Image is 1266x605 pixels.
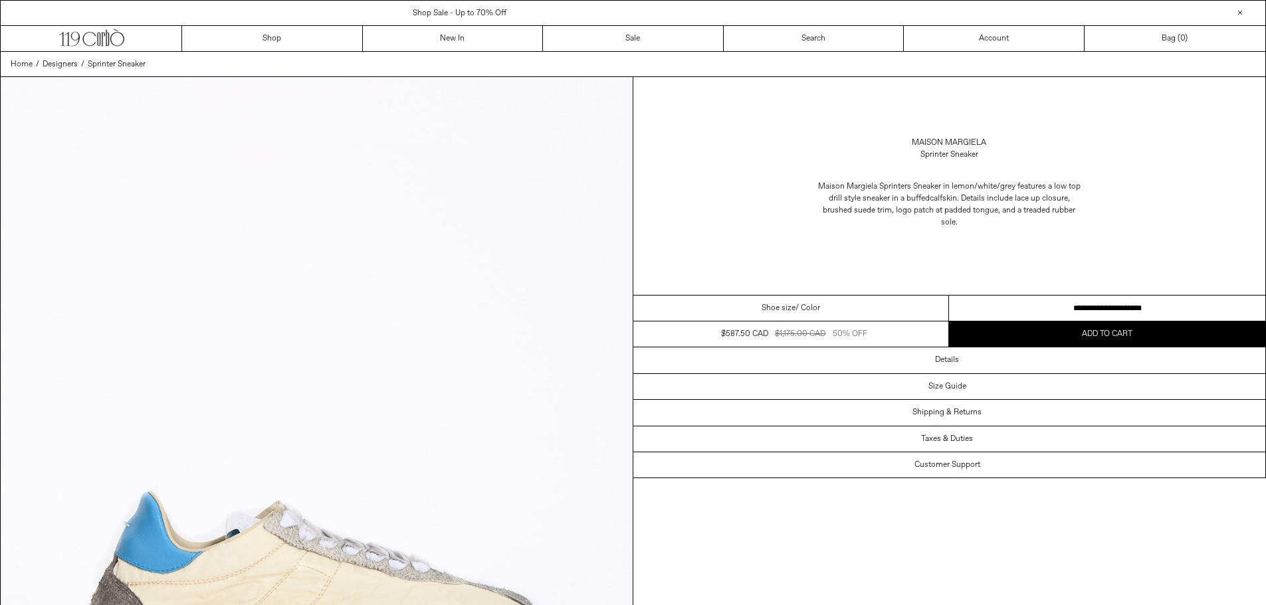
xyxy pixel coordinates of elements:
a: Sale [543,26,724,51]
a: Bag () [1085,26,1265,51]
span: Add to cart [1082,329,1132,339]
a: Designers [43,58,78,70]
span: Maison Margiela Sprinters Sneaker in lemon/white/grey features a low top drill style sneaker in a... [818,181,1081,204]
a: Shop Sale - Up to 70% Off [413,8,506,19]
a: Search [724,26,904,51]
span: calfskin. Details include lace up closure, brushed suede trim, logo patch at padded tongue, and a... [823,193,1075,228]
h3: Details [935,355,959,365]
a: Account [904,26,1085,51]
a: Home [11,58,33,70]
div: 50% OFF [833,328,867,340]
a: New In [363,26,544,51]
a: Sprinter Sneaker [88,58,146,70]
div: $587.50 CAD [721,328,768,340]
span: ) [1180,33,1188,44]
span: Designers [43,59,78,70]
span: / [81,58,84,70]
span: Shoe size [762,302,795,314]
span: Sprinter Sneaker [88,59,146,70]
span: 0 [1180,33,1185,44]
span: / [36,58,39,70]
div: Sprinter Sneaker [920,149,978,161]
a: Maison Margiela [912,137,986,149]
button: Add to cart [949,321,1265,347]
a: Shop [182,26,363,51]
div: $1,175.00 CAD [775,328,825,340]
h3: Customer Support [914,460,980,470]
h3: Size Guide [928,382,966,391]
h3: Shipping & Returns [912,408,982,417]
h3: Taxes & Duties [921,434,973,444]
span: Home [11,59,33,70]
span: / Color [795,302,820,314]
